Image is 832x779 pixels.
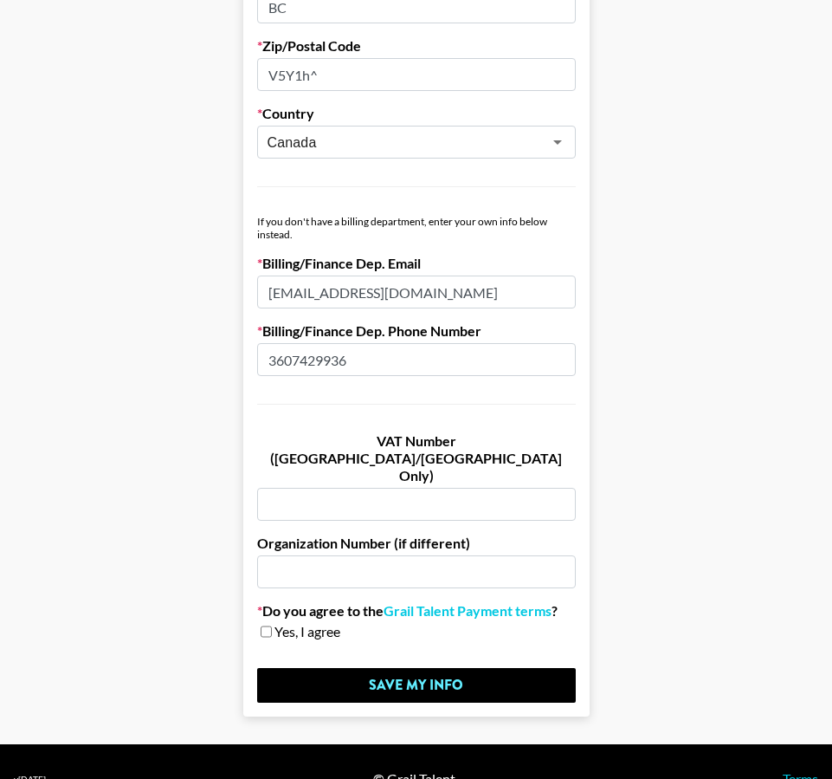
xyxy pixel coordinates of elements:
[274,623,340,640] span: Yes, I agree
[257,255,576,272] label: Billing/Finance Dep. Email
[257,37,576,55] label: Zip/Postal Code
[257,432,576,484] label: VAT Number ([GEOGRAPHIC_DATA]/[GEOGRAPHIC_DATA] Only)
[257,105,576,122] label: Country
[257,322,576,340] label: Billing/Finance Dep. Phone Number
[384,602,551,620] a: Grail Talent Payment terms
[545,130,570,154] button: Open
[257,535,576,552] label: Organization Number (if different)
[257,602,576,620] label: Do you agree to the ?
[257,668,576,703] input: Save My Info
[257,215,576,241] div: If you don't have a billing department, enter your own info below instead.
